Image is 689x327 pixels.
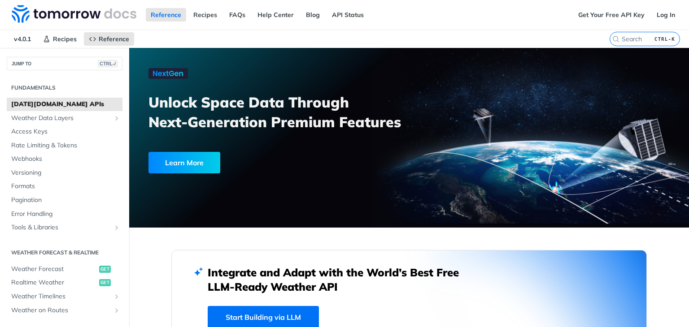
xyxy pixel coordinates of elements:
span: Formats [11,182,120,191]
span: CTRL-/ [98,60,118,67]
span: Webhooks [11,155,120,163]
a: Realtime Weatherget [7,276,122,289]
a: Get Your Free API Key [573,8,650,22]
h2: Integrate and Adapt with the World’s Best Free LLM-Ready Weather API [208,265,472,294]
a: Recipes [38,32,82,46]
h2: Weather Forecast & realtime [7,249,122,257]
a: Versioning [7,166,122,180]
a: Weather TimelinesShow subpages for Weather Timelines [7,290,122,303]
a: FAQs [224,8,250,22]
a: Weather on RoutesShow subpages for Weather on Routes [7,304,122,317]
span: v4.0.1 [9,32,36,46]
svg: Search [612,35,619,43]
span: get [99,266,111,273]
span: Pagination [11,196,120,205]
span: Rate Limiting & Tokens [11,141,120,150]
span: Weather Timelines [11,292,111,301]
a: Weather Data LayersShow subpages for Weather Data Layers [7,112,122,125]
span: Recipes [53,35,77,43]
a: Formats [7,180,122,193]
a: Rate Limiting & Tokens [7,139,122,152]
span: Versioning [11,168,120,177]
a: Webhooks [7,152,122,166]
span: Realtime Weather [11,278,97,287]
a: Error Handling [7,207,122,221]
span: [DATE][DOMAIN_NAME] APIs [11,100,120,109]
a: Reference [146,8,186,22]
a: Weather Forecastget [7,262,122,276]
a: API Status [327,8,369,22]
span: Error Handling [11,210,120,219]
span: get [99,279,111,286]
a: Pagination [7,194,122,207]
kbd: CTRL-K [652,34,677,43]
span: Weather Forecast [11,265,97,274]
div: Learn More [148,152,220,173]
button: Show subpages for Weather on Routes [113,307,120,314]
h3: Unlock Space Data Through Next-Generation Premium Features [148,92,419,132]
a: Reference [84,32,134,46]
button: Show subpages for Weather Data Layers [113,115,120,122]
a: Access Keys [7,125,122,138]
button: Show subpages for Weather Timelines [113,293,120,300]
a: Learn More [148,152,365,173]
a: Blog [301,8,325,22]
span: Weather on Routes [11,306,111,315]
button: JUMP TOCTRL-/ [7,57,122,70]
img: NextGen [148,68,188,79]
h2: Fundamentals [7,84,122,92]
a: Help Center [253,8,299,22]
span: Reference [99,35,129,43]
a: Tools & LibrariesShow subpages for Tools & Libraries [7,221,122,234]
a: [DATE][DOMAIN_NAME] APIs [7,98,122,111]
span: Access Keys [11,127,120,136]
span: Tools & Libraries [11,223,111,232]
a: Log In [652,8,680,22]
span: Weather Data Layers [11,114,111,123]
button: Show subpages for Tools & Libraries [113,224,120,231]
img: Tomorrow.io Weather API Docs [12,5,136,23]
a: Recipes [188,8,222,22]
